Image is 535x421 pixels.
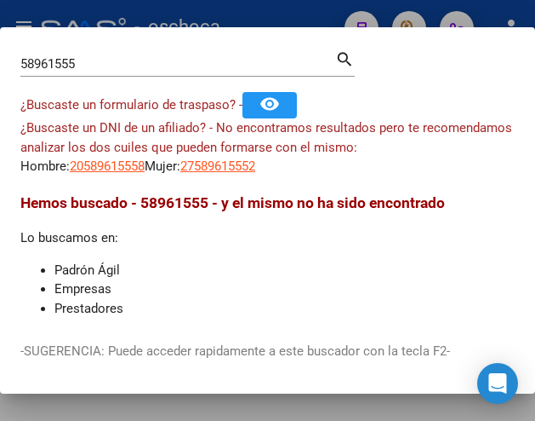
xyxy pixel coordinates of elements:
li: Empresas [54,280,515,299]
p: -SUGERENCIA: Puede acceder rapidamente a este buscador con la tecla F2- [20,342,515,361]
mat-icon: remove_red_eye [259,94,280,114]
div: Open Intercom Messenger [477,363,518,404]
li: Obras Sociales [54,318,515,337]
li: Padrón Ágil [54,261,515,280]
mat-icon: search [335,48,355,68]
span: 20589615558 [70,159,145,174]
li: Prestadores [54,299,515,319]
span: Hemos buscado - 58961555 - y el mismo no ha sido encontrado [20,194,445,211]
span: ¿Buscaste un DNI de un afiliado? - No encontramos resultados pero te recomendamos analizar los do... [20,120,512,155]
span: ¿Buscaste un formulario de traspaso? - [20,97,242,112]
div: Hombre: Mujer: [20,118,515,176]
div: Lo buscamos en: [20,192,515,395]
span: 27589615552 [180,159,255,174]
